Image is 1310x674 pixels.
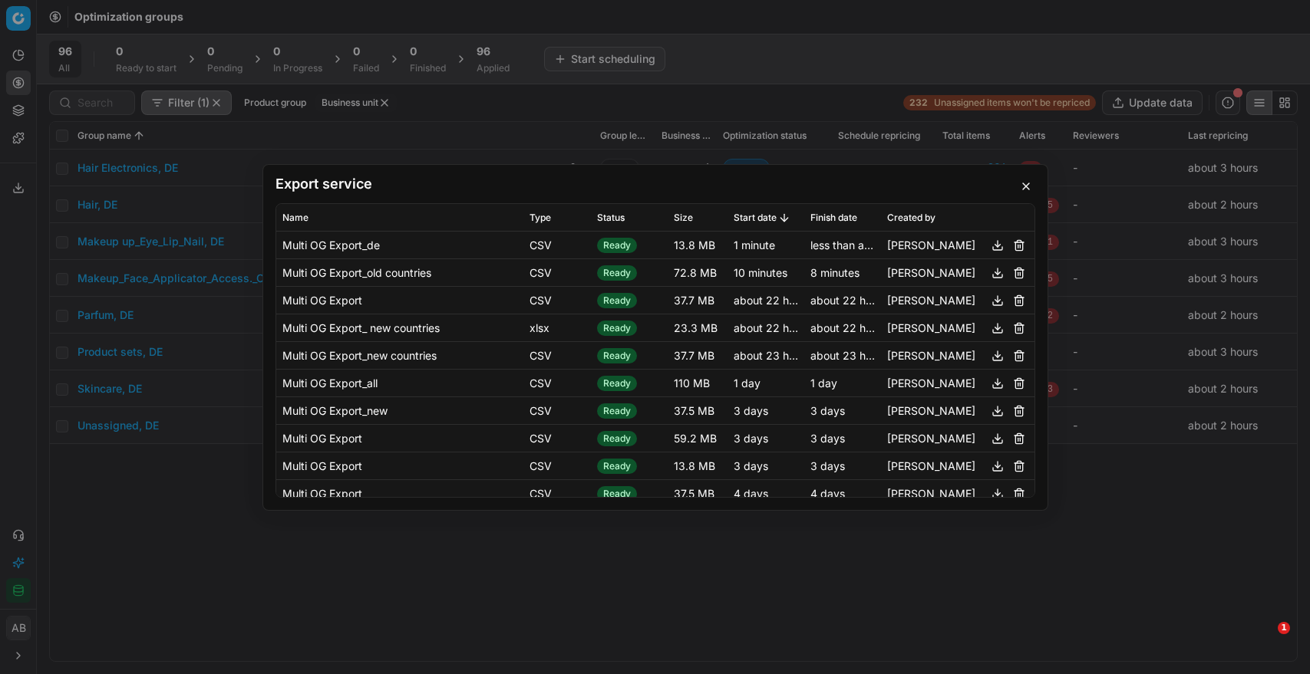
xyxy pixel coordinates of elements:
[734,211,777,223] span: Start date
[597,459,637,474] span: Ready
[530,320,585,335] div: xlsx
[530,403,585,418] div: CSV
[810,265,860,278] span: 8 minutes
[810,486,845,499] span: 4 days
[282,485,517,501] div: Multi OG Export
[674,292,721,307] div: 37.7 MB
[674,403,721,418] div: 37.5 MB
[734,321,810,334] span: about 22 hours
[597,431,637,446] span: Ready
[734,431,768,444] span: 3 days
[530,430,585,445] div: CSV
[282,403,517,418] div: Multi OG Export_new
[597,376,637,391] span: Ready
[674,458,721,473] div: 13.8 MB
[674,211,693,223] span: Size
[887,346,1028,364] div: [PERSON_NAME]
[887,318,1028,337] div: [PERSON_NAME]
[734,293,810,306] span: about 22 hours
[887,263,1028,281] div: [PERSON_NAME]
[887,484,1028,502] div: [PERSON_NAME]
[734,348,810,361] span: about 23 hours
[282,347,517,363] div: Multi OG Export_new countries
[887,235,1028,254] div: [PERSON_NAME]
[282,211,309,223] span: Name
[887,291,1028,309] div: [PERSON_NAME]
[282,458,517,473] div: Multi OG Export
[282,292,517,307] div: Multi OG Export
[282,237,517,252] div: Multi OG Export_de
[282,375,517,390] div: Multi OG Export_all
[810,376,837,389] span: 1 day
[734,403,768,416] span: 3 days
[530,211,551,223] span: Type
[597,403,637,419] span: Ready
[810,238,901,251] span: less than a minute
[1278,622,1290,634] span: 1
[530,292,585,307] div: CSV
[282,265,517,280] div: Multi OG Export_old countries
[810,321,887,334] span: about 22 hours
[810,431,845,444] span: 3 days
[282,320,517,335] div: Multi OG Export_ new countries
[674,485,721,501] div: 37.5 MB
[674,237,721,252] div: 13.8 MB
[887,429,1028,447] div: [PERSON_NAME]
[810,403,845,416] span: 3 days
[597,265,637,281] span: Ready
[597,238,637,253] span: Ready
[674,430,721,445] div: 59.2 MB
[597,348,637,363] span: Ready
[530,237,585,252] div: CSV
[887,456,1028,475] div: [PERSON_NAME]
[674,320,721,335] div: 23.3 MB
[734,376,761,389] span: 1 day
[597,321,637,336] span: Ready
[597,211,625,223] span: Status
[530,265,585,280] div: CSV
[276,177,1035,191] h2: Export service
[810,293,887,306] span: about 22 hours
[597,293,637,308] span: Ready
[887,373,1028,392] div: [PERSON_NAME]
[734,265,787,278] span: 10 minutes
[734,459,768,472] span: 3 days
[810,459,845,472] span: 3 days
[674,265,721,280] div: 72.8 MB
[1246,622,1283,659] iframe: Intercom live chat
[734,486,768,499] span: 4 days
[887,401,1028,419] div: [PERSON_NAME]
[530,458,585,473] div: CSV
[810,348,887,361] span: about 23 hours
[734,238,775,251] span: 1 minute
[777,209,792,225] button: Sorted by Start date descending
[530,485,585,501] div: CSV
[810,211,857,223] span: Finish date
[887,211,935,223] span: Created by
[530,375,585,390] div: CSV
[282,430,517,445] div: Multi OG Export
[597,486,637,501] span: Ready
[530,347,585,363] div: CSV
[674,375,721,390] div: 110 MB
[674,347,721,363] div: 37.7 MB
